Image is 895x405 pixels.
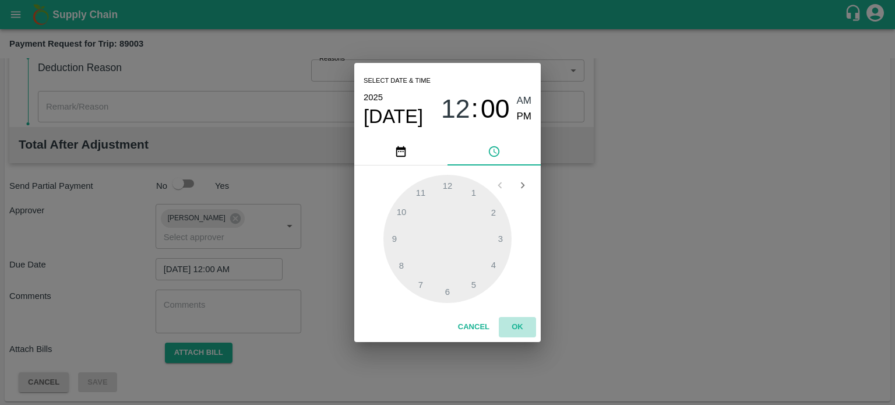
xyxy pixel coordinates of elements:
[481,93,510,124] button: 00
[364,105,423,128] button: [DATE]
[471,93,478,124] span: :
[354,138,447,165] button: pick date
[364,72,431,90] span: Select date & time
[441,94,470,124] span: 12
[481,94,510,124] span: 00
[364,90,383,105] button: 2025
[441,93,470,124] button: 12
[517,93,532,109] button: AM
[447,138,541,165] button: pick time
[512,174,534,196] button: Open next view
[453,317,494,337] button: Cancel
[517,109,532,125] button: PM
[499,317,536,337] button: OK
